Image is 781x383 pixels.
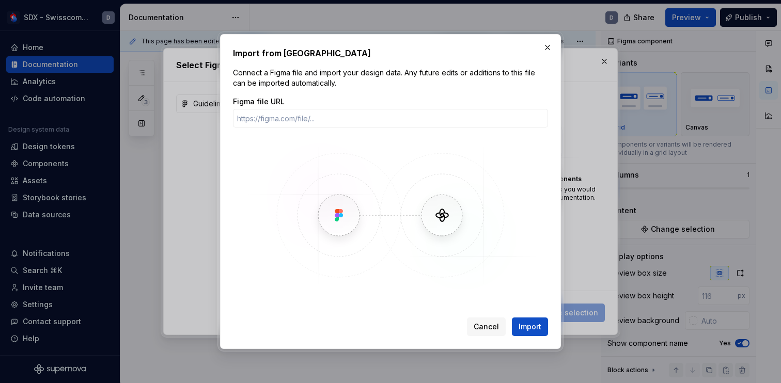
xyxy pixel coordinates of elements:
span: Import [519,322,541,332]
label: Figma file URL [233,97,285,107]
input: https://figma.com/file/... [233,109,548,127]
button: Cancel [467,317,506,336]
h2: Import from [GEOGRAPHIC_DATA] [233,47,548,59]
button: Import [512,317,548,336]
p: Connect a Figma file and import your design data. Any future edits or additions to this file can ... [233,68,548,88]
span: Cancel [474,322,499,332]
